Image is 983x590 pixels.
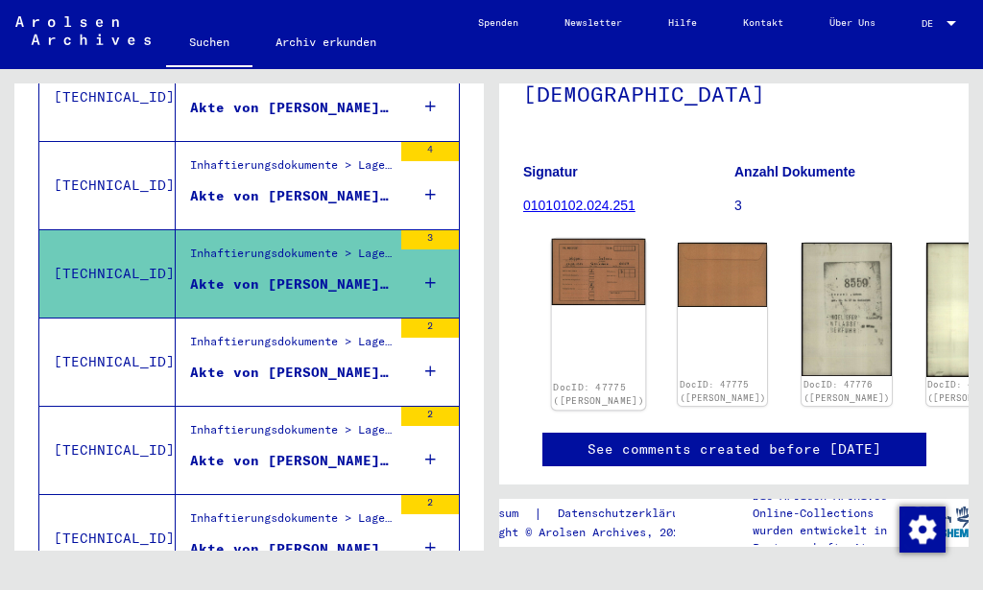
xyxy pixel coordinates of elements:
[39,406,176,494] td: [TECHNICAL_ID]
[190,451,392,471] div: Akte von [PERSON_NAME], geboren am [DEMOGRAPHIC_DATA]
[190,274,392,295] div: Akte von [PERSON_NAME][GEOGRAPHIC_DATA], geboren am [DEMOGRAPHIC_DATA]
[553,382,644,407] a: DocID: 47775 ([PERSON_NAME])
[922,18,943,29] span: DE
[190,245,392,271] div: Inhaftierungsdokumente > Lager und Ghettos > Polizeiliches Durchgangslager [GEOGRAPHIC_DATA] > In...
[753,487,910,522] p: Die Arolsen Archives Online-Collections
[458,524,715,541] p: Copyright © Arolsen Archives, 2021
[401,230,459,249] div: 3
[802,243,891,375] img: 001.jpg
[552,239,646,306] img: 001.jpg
[401,407,459,426] div: 2
[39,494,176,582] td: [TECHNICAL_ID]
[678,243,767,307] img: 002.jpg
[190,421,392,448] div: Inhaftierungsdokumente > Lager und Ghettos > Polizeiliches Durchgangslager [GEOGRAPHIC_DATA] > In...
[899,507,946,553] img: Zustimmung ändern
[190,156,392,183] div: Inhaftierungsdokumente > Lager und Ghettos > Polizeiliches Durchgangslager [GEOGRAPHIC_DATA] > In...
[803,379,890,403] a: DocID: 47776 ([PERSON_NAME])
[190,509,392,536] div: Inhaftierungsdokumente > Lager und Ghettos > Konzentrationslager Herzogenbusch-Vught > Individuel...
[458,504,715,524] div: |
[39,229,176,318] td: [TECHNICAL_ID]
[39,53,176,141] td: [TECHNICAL_ID]
[190,98,392,118] div: Akte von [PERSON_NAME], AART, geboren am [DEMOGRAPHIC_DATA]
[166,19,252,69] a: Suchen
[401,319,459,338] div: 2
[753,522,910,556] p: wurden entwickelt in Partnerschaft mit
[523,164,578,179] b: Signatur
[15,16,151,45] img: Arolsen_neg.svg
[39,141,176,229] td: [TECHNICAL_ID]
[190,363,392,383] div: Akte von [PERSON_NAME], geboren am [DEMOGRAPHIC_DATA]
[587,439,881,460] a: See comments created before [DATE]
[734,196,945,216] p: 3
[734,164,855,179] b: Anzahl Dokumente
[401,495,459,514] div: 2
[190,186,392,206] div: Akte von [PERSON_NAME], [PERSON_NAME], geboren am [DEMOGRAPHIC_DATA]
[190,539,392,559] div: Akte von [PERSON_NAME], geboren am [DEMOGRAPHIC_DATA]
[523,198,635,213] a: 01010102.024.251
[190,333,392,360] div: Inhaftierungsdokumente > Lager und Ghettos > Polizeiliches Durchgangslager [GEOGRAPHIC_DATA] > In...
[680,379,766,403] a: DocID: 47775 ([PERSON_NAME])
[252,19,399,65] a: Archiv erkunden
[542,504,715,524] a: Datenschutzerklärung
[39,318,176,406] td: [TECHNICAL_ID]
[401,142,459,161] div: 4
